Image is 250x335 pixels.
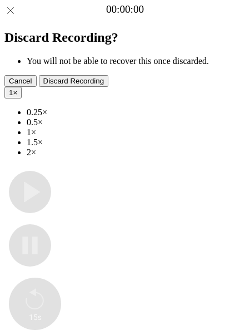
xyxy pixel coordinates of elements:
a: 00:00:00 [106,3,144,16]
li: 1.5× [27,137,246,147]
li: 0.25× [27,107,246,117]
li: 2× [27,147,246,157]
button: Discard Recording [39,75,109,87]
button: Cancel [4,75,37,87]
h2: Discard Recording? [4,30,246,45]
button: 1× [4,87,22,98]
span: 1 [9,88,13,97]
li: You will not be able to recover this once discarded. [27,56,246,66]
li: 0.5× [27,117,246,127]
li: 1× [27,127,246,137]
